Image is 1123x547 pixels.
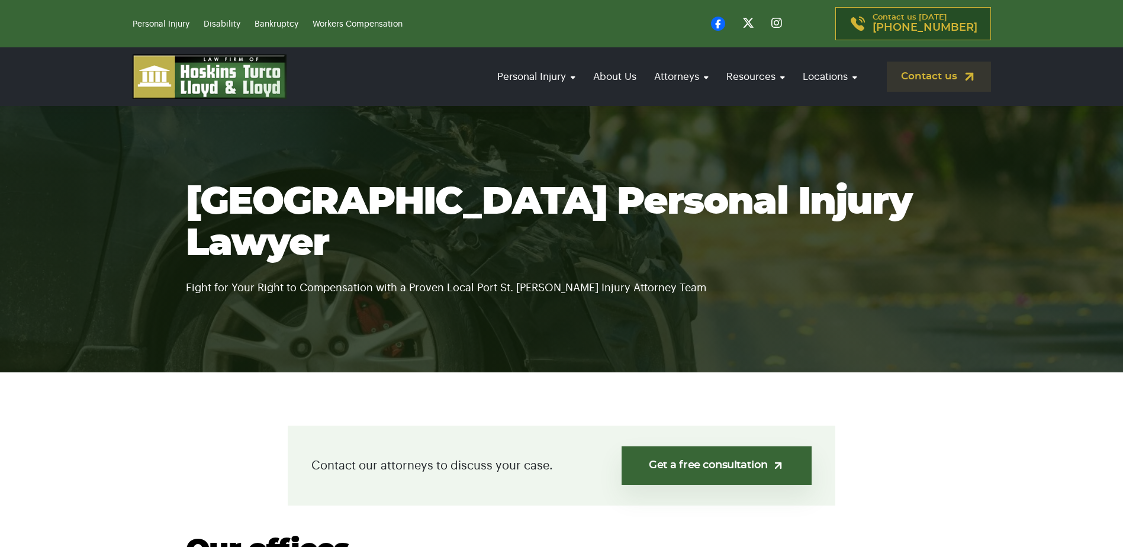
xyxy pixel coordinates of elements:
[797,60,863,94] a: Locations
[772,459,784,472] img: arrow-up-right-light.svg
[255,20,298,28] a: Bankruptcy
[186,182,938,265] h1: [GEOGRAPHIC_DATA] Personal Injury Lawyer
[720,60,791,94] a: Resources
[873,22,977,34] span: [PHONE_NUMBER]
[873,14,977,34] p: Contact us [DATE]
[313,20,403,28] a: Workers Compensation
[835,7,991,40] a: Contact us [DATE][PHONE_NUMBER]
[204,20,240,28] a: Disability
[491,60,581,94] a: Personal Injury
[648,60,715,94] a: Attorneys
[622,446,812,485] a: Get a free consultation
[133,54,287,99] img: logo
[887,62,991,92] a: Contact us
[587,60,642,94] a: About Us
[288,426,835,506] div: Contact our attorneys to discuss your case.
[133,20,189,28] a: Personal Injury
[186,265,938,297] p: Fight for Your Right to Compensation with a Proven Local Port St. [PERSON_NAME] Injury Attorney Team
